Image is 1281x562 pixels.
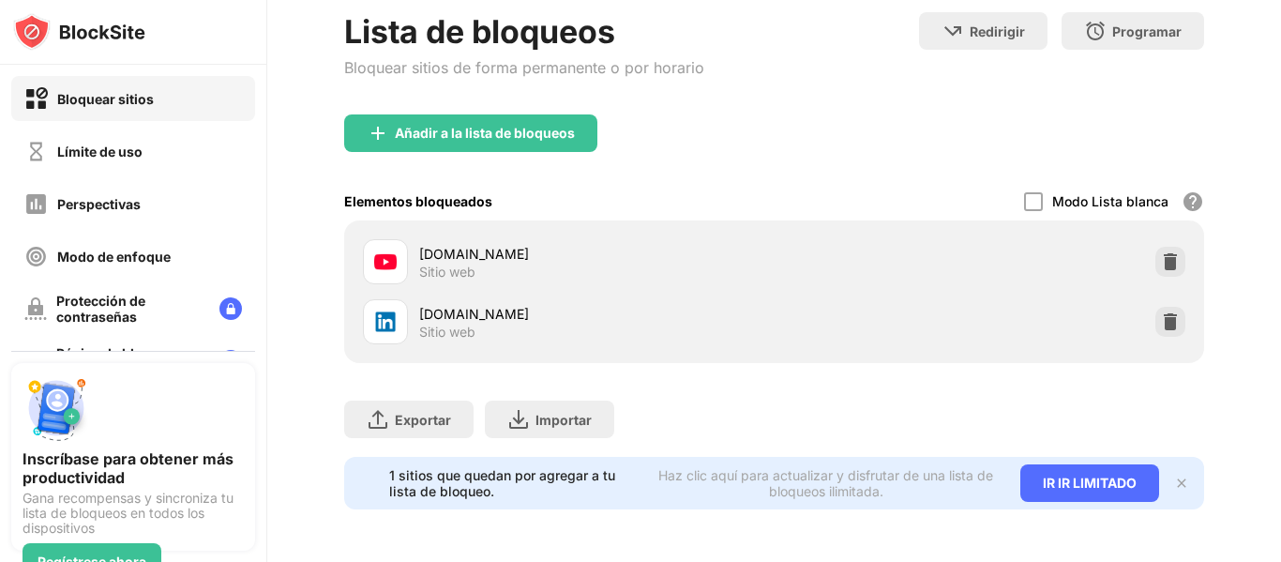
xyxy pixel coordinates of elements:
img: insights-off.svg [24,192,48,216]
img: lock-menu.svg [219,350,242,372]
img: favicons [374,251,397,273]
img: logo-blocksite.svg [13,13,145,51]
img: customize-block-page-off.svg [24,350,47,372]
font: Página de bloques personalizados [56,345,174,377]
font: Bloquear sitios [57,91,154,107]
font: Inscríbase para obtener más productividad [23,449,234,487]
font: Perspectivas [57,196,141,212]
font: Elementos bloqueados [344,193,492,209]
font: Programar [1112,23,1182,39]
font: Añadir a la lista de bloqueos [395,125,575,141]
img: time-usage-off.svg [24,140,48,163]
img: x-button.svg [1174,476,1189,491]
font: Sitio web [419,324,475,340]
font: Bloquear sitios de forma permanente o por horario [344,58,704,77]
img: password-protection-off.svg [24,297,47,320]
font: Gana recompensas y sincroniza tu lista de bloqueos en todos los dispositivos [23,490,234,536]
font: IR IR LIMITADO [1043,475,1137,491]
img: favicons [374,311,397,333]
font: Sitio web [419,264,475,280]
font: Redirigir [970,23,1025,39]
font: Exportar [395,412,451,428]
font: Haz clic aquí para actualizar y disfrutar de una lista de bloqueos ilimitada. [658,467,993,499]
font: Modo de enfoque [57,249,171,265]
img: focus-off.svg [24,245,48,268]
font: Protección de contraseñas [56,293,145,325]
img: push-signup.svg [23,374,90,442]
font: [DOMAIN_NAME] [419,306,529,322]
font: [DOMAIN_NAME] [419,246,529,262]
img: lock-menu.svg [219,297,242,320]
img: block-on.svg [24,87,48,111]
font: 1 sitios que quedan por agregar a tu lista de bloqueo. [389,467,615,499]
font: Límite de uso [57,144,143,159]
font: Importar [535,412,592,428]
font: Modo Lista blanca [1052,193,1168,209]
font: Lista de bloqueos [344,12,615,51]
